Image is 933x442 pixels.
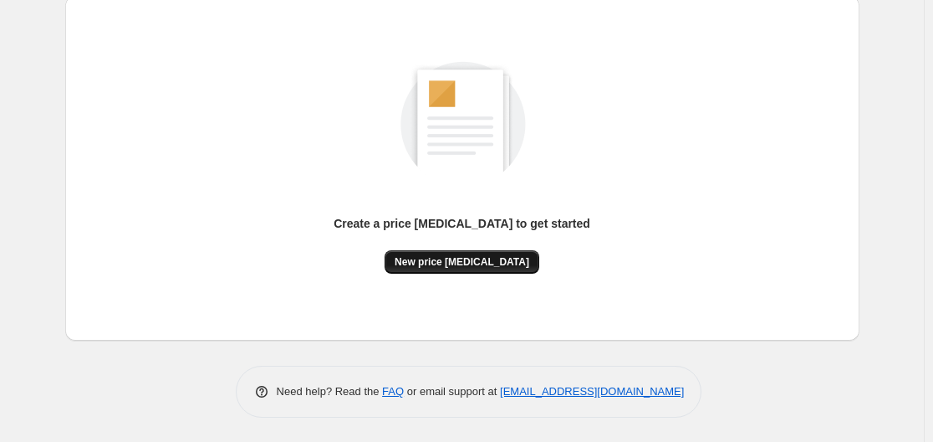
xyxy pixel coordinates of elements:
[404,385,500,398] span: or email support at
[500,385,684,398] a: [EMAIL_ADDRESS][DOMAIN_NAME]
[277,385,383,398] span: Need help? Read the
[395,255,529,269] span: New price [MEDICAL_DATA]
[334,215,590,232] p: Create a price [MEDICAL_DATA] to get started
[385,250,539,274] button: New price [MEDICAL_DATA]
[382,385,404,398] a: FAQ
